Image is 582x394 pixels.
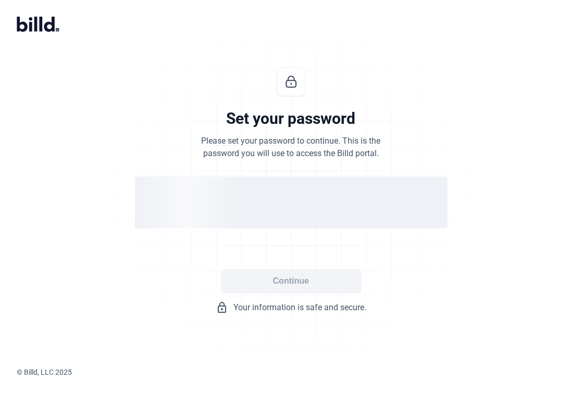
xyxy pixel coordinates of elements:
[216,301,228,314] mat-icon: lock_outline
[17,367,582,377] div: © Billd, LLC 2025
[135,301,448,314] div: Your information is safe and secure.
[135,176,448,228] div: loading
[221,269,362,293] button: Continue
[227,109,356,129] div: Set your password
[202,135,381,160] div: Please set your password to continue. This is the password you will use to access the Billd portal.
